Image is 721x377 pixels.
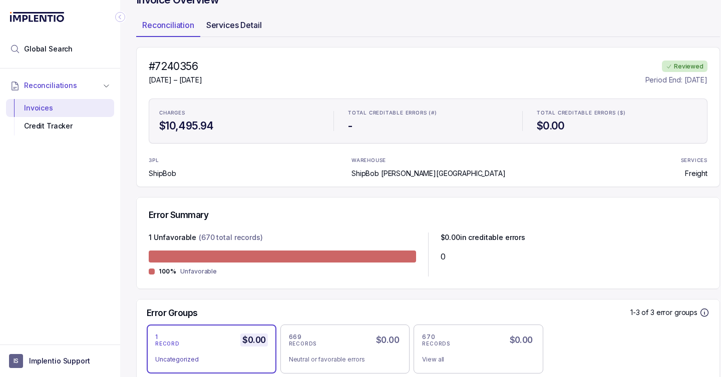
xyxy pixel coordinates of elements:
div: Reconciliations [6,97,114,137]
div: 0 [441,250,708,262]
p: TOTAL CREDITABLE ERRORS (#) [348,110,437,116]
p: 1-3 of 3 [630,307,656,317]
p: Unfavorable [180,266,217,276]
p: Freight [685,168,707,178]
p: 1 Unfavorable [149,232,196,244]
div: Collapse Icon [114,11,126,23]
div: Neutral or favorable errors [289,354,394,364]
li: Tab Services Detail [200,17,268,37]
button: Reconciliations [6,74,114,96]
p: TOTAL CREDITABLE ERRORS ($) [537,110,626,116]
p: RECORDS [422,341,450,347]
p: Reconciliation [142,19,194,31]
p: RECORDS [289,341,317,347]
p: [DATE] – [DATE] [149,75,202,85]
p: (670 total records) [199,232,262,244]
h5: $0.00 [508,333,535,346]
p: ShipBob [PERSON_NAME][GEOGRAPHIC_DATA] [351,168,506,178]
div: View all [422,354,527,364]
h4: - [348,119,508,133]
li: Tab Reconciliation [136,17,200,37]
p: 100% [159,267,176,275]
h5: Error Groups [147,307,198,318]
p: SERVICES [681,157,707,163]
h5: Error Summary [149,209,208,220]
h5: $0.00 [240,333,267,346]
p: $ 0.00 in creditable errors [441,232,526,244]
div: Invoices [14,99,106,117]
p: 1 [155,333,158,341]
span: Global Search [24,44,73,54]
p: Services Detail [206,19,262,31]
li: Statistic TOTAL CREDITABLE ERRORS ($) [531,103,703,139]
h4: $10,495.94 [159,119,319,133]
p: 670 [422,333,435,341]
p: CHARGES [159,110,185,116]
p: Period End: [DATE] [645,75,707,85]
span: Reconciliations [24,80,77,90]
div: Credit Tracker [14,117,106,135]
p: RECORD [155,341,180,347]
div: Reviewed [662,60,707,72]
button: User initialsImplentio Support [9,354,111,368]
ul: Statistic Highlights [149,98,707,143]
h4: $0.00 [537,119,697,133]
ul: Tab Group [136,17,720,37]
p: Implentio Support [29,356,90,366]
p: ShipBob [149,168,176,178]
p: error groups [656,307,697,317]
p: 3PL [149,157,175,163]
span: User initials [9,354,23,368]
h5: $0.00 [374,333,401,346]
p: 669 [289,333,302,341]
li: Statistic CHARGES [153,103,325,139]
li: Statistic TOTAL CREDITABLE ERRORS (#) [342,103,514,139]
p: WAREHOUSE [351,157,386,163]
h4: #7240356 [149,59,202,73]
div: Uncategorized [155,354,260,364]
